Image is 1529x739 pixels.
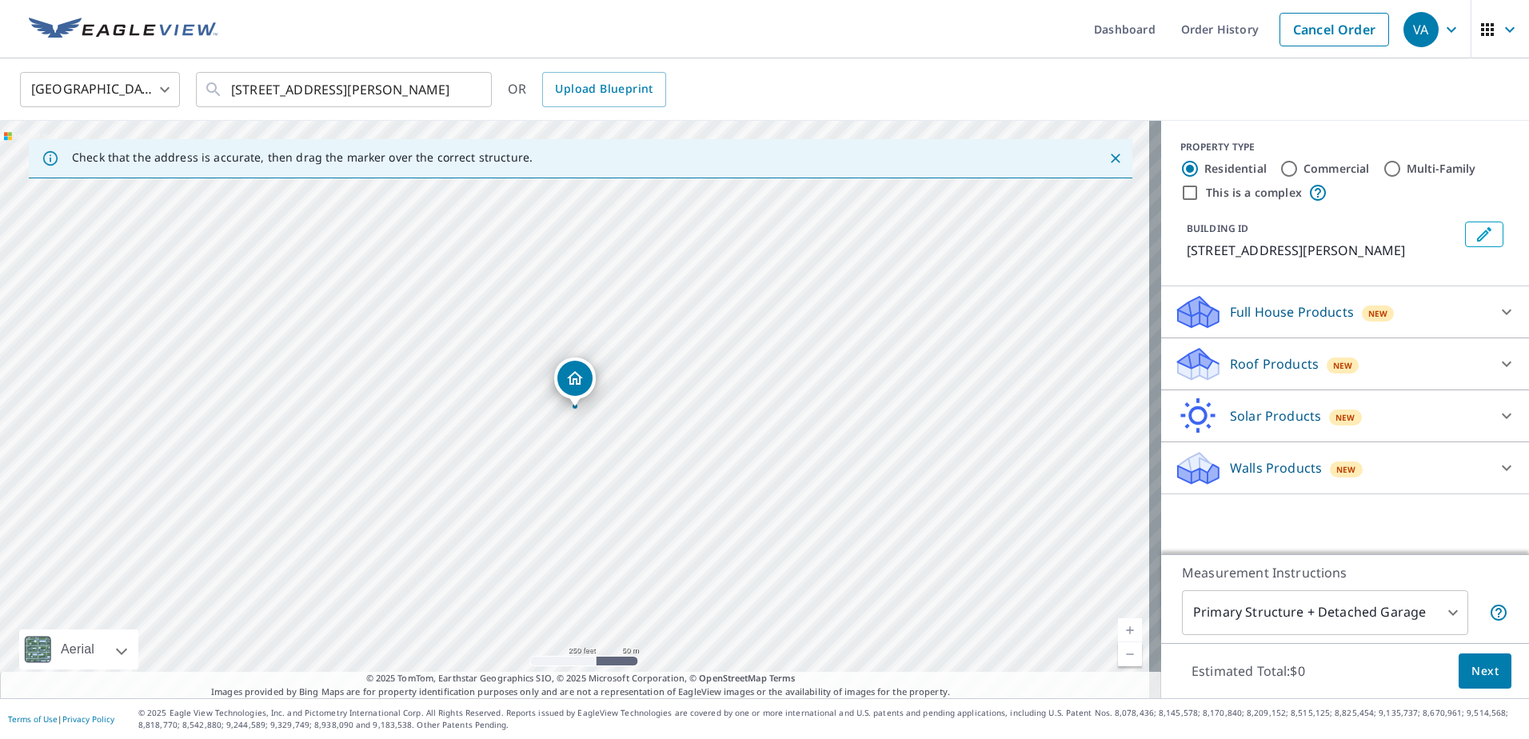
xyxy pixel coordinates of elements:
[1105,148,1126,169] button: Close
[1459,653,1511,689] button: Next
[72,150,533,165] p: Check that the address is accurate, then drag the marker over the correct structure.
[1174,449,1516,487] div: Walls ProductsNew
[231,67,459,112] input: Search by address or latitude-longitude
[1407,161,1476,177] label: Multi-Family
[699,672,766,684] a: OpenStreetMap
[366,672,796,685] span: © 2025 TomTom, Earthstar Geographics SIO, © 2025 Microsoft Corporation, ©
[1187,241,1459,260] p: [STREET_ADDRESS][PERSON_NAME]
[62,713,114,725] a: Privacy Policy
[1335,411,1355,424] span: New
[1368,307,1388,320] span: New
[769,672,796,684] a: Terms
[1182,590,1468,635] div: Primary Structure + Detached Garage
[1118,618,1142,642] a: Current Level 17, Zoom In
[1279,13,1389,46] a: Cancel Order
[555,79,653,99] span: Upload Blueprint
[20,67,180,112] div: [GEOGRAPHIC_DATA]
[1403,12,1439,47] div: VA
[542,72,665,107] a: Upload Blueprint
[1303,161,1370,177] label: Commercial
[554,358,596,407] div: Dropped pin, building 1, Residential property, 5153 Studley Rd Mechanicsville, VA 23116
[1230,354,1319,373] p: Roof Products
[508,72,666,107] div: OR
[1333,359,1353,372] span: New
[8,713,58,725] a: Terms of Use
[1182,563,1508,582] p: Measurement Instructions
[19,629,138,669] div: Aerial
[1180,140,1510,154] div: PROPERTY TYPE
[1187,222,1248,235] p: BUILDING ID
[1471,661,1499,681] span: Next
[1230,406,1321,425] p: Solar Products
[1174,345,1516,383] div: Roof ProductsNew
[138,707,1521,731] p: © 2025 Eagle View Technologies, Inc. and Pictometry International Corp. All Rights Reserved. Repo...
[1489,603,1508,622] span: Your report will include the primary structure and a detached garage if one exists.
[1206,185,1302,201] label: This is a complex
[1230,302,1354,322] p: Full House Products
[29,18,218,42] img: EV Logo
[8,714,114,724] p: |
[1336,463,1356,476] span: New
[1179,653,1318,689] p: Estimated Total: $0
[56,629,99,669] div: Aerial
[1118,642,1142,666] a: Current Level 17, Zoom Out
[1465,222,1503,247] button: Edit building 1
[1204,161,1267,177] label: Residential
[1230,458,1322,477] p: Walls Products
[1174,397,1516,435] div: Solar ProductsNew
[1174,293,1516,331] div: Full House ProductsNew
